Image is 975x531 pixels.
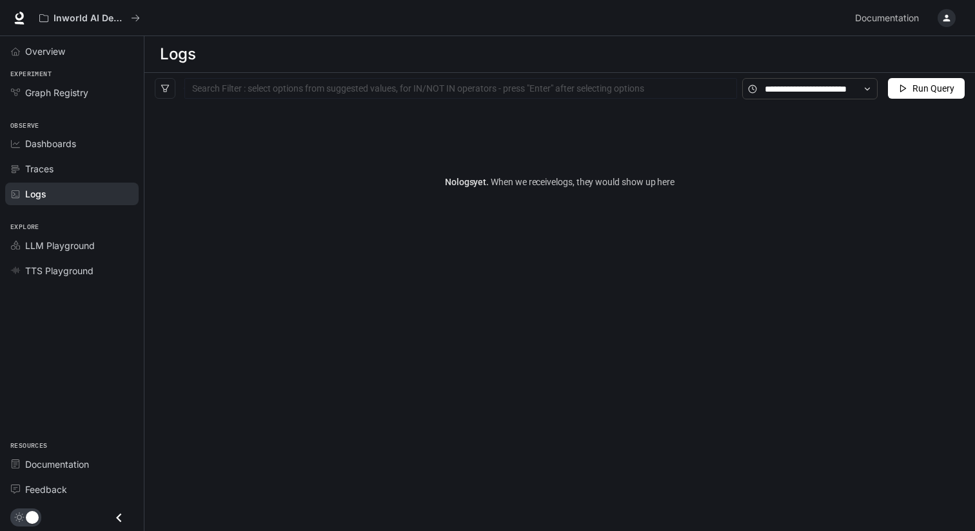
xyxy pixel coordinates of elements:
[25,45,65,58] span: Overview
[5,183,139,205] a: Logs
[25,264,94,277] span: TTS Playground
[489,177,675,187] span: When we receive logs , they would show up here
[25,86,88,99] span: Graph Registry
[5,40,139,63] a: Overview
[25,239,95,252] span: LLM Playground
[5,234,139,257] a: LLM Playground
[888,78,965,99] button: Run Query
[445,175,675,189] article: No logs yet.
[160,41,195,67] h1: Logs
[34,5,146,31] button: All workspaces
[25,162,54,175] span: Traces
[25,457,89,471] span: Documentation
[25,483,67,496] span: Feedback
[26,510,39,524] span: Dark mode toggle
[912,81,954,95] span: Run Query
[104,505,133,531] button: Close drawer
[5,259,139,282] a: TTS Playground
[25,187,46,201] span: Logs
[25,137,76,150] span: Dashboards
[850,5,929,31] a: Documentation
[5,478,139,501] a: Feedback
[5,81,139,104] a: Graph Registry
[155,78,175,99] button: filter
[5,132,139,155] a: Dashboards
[161,84,170,93] span: filter
[54,13,126,24] p: Inworld AI Demos
[5,157,139,180] a: Traces
[5,453,139,476] a: Documentation
[855,10,919,26] span: Documentation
